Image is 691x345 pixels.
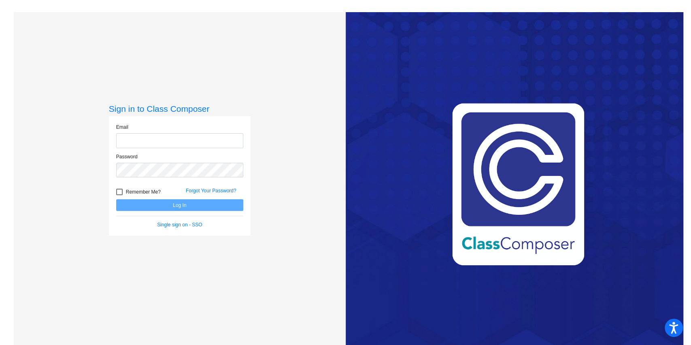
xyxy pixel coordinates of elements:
[116,124,128,131] label: Email
[116,199,243,211] button: Log In
[157,222,202,228] a: Single sign on - SSO
[126,187,161,197] span: Remember Me?
[186,188,236,194] a: Forgot Your Password?
[109,104,251,114] h3: Sign in to Class Composer
[116,153,138,160] label: Password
